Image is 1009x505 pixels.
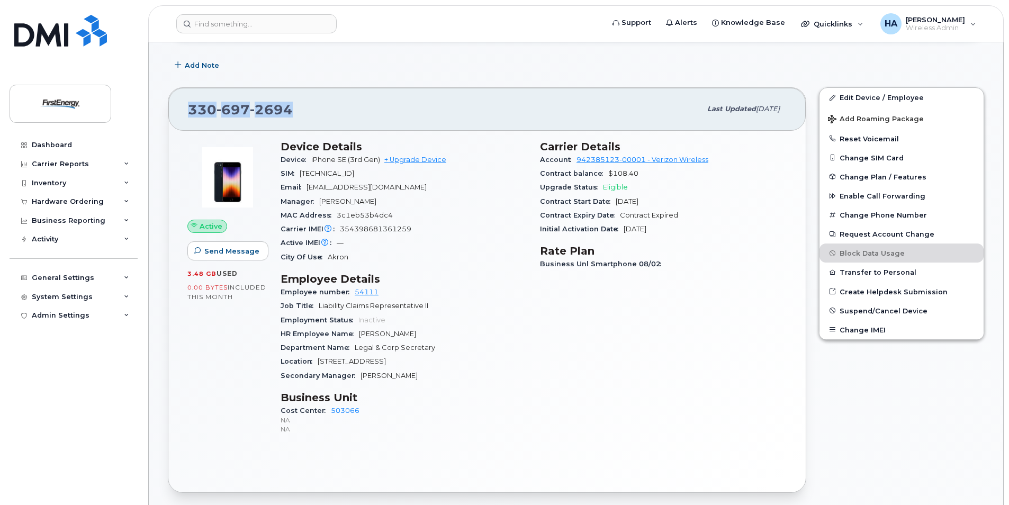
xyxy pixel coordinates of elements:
[819,320,984,339] button: Change IMEI
[621,17,651,28] span: Support
[281,391,527,404] h3: Business Unit
[281,407,331,414] span: Cost Center
[250,102,293,118] span: 2694
[281,316,358,324] span: Employment Status
[840,173,926,181] span: Change Plan / Features
[217,269,238,277] span: used
[281,416,527,425] p: NA
[819,88,984,107] a: Edit Device / Employee
[337,211,393,219] span: 3c1eb53b4dc4
[707,105,756,113] span: Last updated
[828,115,924,125] span: Add Roaming Package
[819,244,984,263] button: Block Data Usage
[840,192,925,200] span: Enable Call Forwarding
[540,225,624,233] span: Initial Activation Date
[885,17,897,30] span: HA
[281,197,319,205] span: Manager
[281,140,527,153] h3: Device Details
[319,197,376,205] span: [PERSON_NAME]
[819,129,984,148] button: Reset Voicemail
[355,344,435,351] span: Legal & Corp Secretary
[540,245,787,257] h3: Rate Plan
[318,357,386,365] span: [STREET_ADDRESS]
[300,169,354,177] span: [TECHNICAL_ID]
[281,425,527,434] p: NA
[188,102,293,118] span: 330
[187,241,268,260] button: Send Message
[756,105,780,113] span: [DATE]
[384,156,446,164] a: + Upgrade Device
[337,239,344,247] span: —
[281,372,361,380] span: Secondary Manager
[814,20,852,28] span: Quicklinks
[819,301,984,320] button: Suspend/Cancel Device
[540,156,576,164] span: Account
[819,224,984,244] button: Request Account Change
[819,282,984,301] a: Create Helpdesk Submission
[819,263,984,282] button: Transfer to Personal
[794,13,871,34] div: Quicklinks
[281,239,337,247] span: Active IMEI
[616,197,638,205] span: [DATE]
[204,246,259,256] span: Send Message
[819,186,984,205] button: Enable Call Forwarding
[187,284,228,291] span: 0.00 Bytes
[873,13,984,34] div: Hughes, Aaron B
[281,330,359,338] span: HR Employee Name
[540,211,620,219] span: Contract Expiry Date
[319,302,428,310] span: Liability Claims Representative II
[963,459,1001,497] iframe: Messenger Launcher
[281,344,355,351] span: Department Name
[281,169,300,177] span: SIM
[603,183,628,191] span: Eligible
[819,205,984,224] button: Change Phone Number
[281,273,527,285] h3: Employee Details
[358,316,385,324] span: Inactive
[540,169,608,177] span: Contract balance
[540,183,603,191] span: Upgrade Status
[331,407,359,414] a: 503066
[540,260,666,268] span: Business Unl Smartphone 08/02
[281,288,355,296] span: Employee number
[281,253,328,261] span: City Of Use
[340,225,411,233] span: 354398681361259
[819,167,984,186] button: Change Plan / Features
[328,253,348,261] span: Akron
[200,221,222,231] span: Active
[355,288,379,296] a: 54111
[281,211,337,219] span: MAC Address
[906,24,965,32] span: Wireless Admin
[281,302,319,310] span: Job Title
[176,14,337,33] input: Find something...
[185,60,219,70] span: Add Note
[819,107,984,129] button: Add Roaming Package
[168,56,228,75] button: Add Note
[819,148,984,167] button: Change SIM Card
[187,283,266,301] span: included this month
[620,211,678,219] span: Contract Expired
[605,12,659,33] a: Support
[281,357,318,365] span: Location
[721,17,785,28] span: Knowledge Base
[840,306,927,314] span: Suspend/Cancel Device
[576,156,708,164] a: 942385123-00001 - Verizon Wireless
[281,225,340,233] span: Carrier IMEI
[311,156,380,164] span: iPhone SE (3rd Gen)
[196,146,259,209] img: image20231002-3703462-1angbar.jpeg
[540,197,616,205] span: Contract Start Date
[675,17,697,28] span: Alerts
[361,372,418,380] span: [PERSON_NAME]
[624,225,646,233] span: [DATE]
[217,102,250,118] span: 697
[659,12,705,33] a: Alerts
[705,12,792,33] a: Knowledge Base
[281,183,307,191] span: Email
[906,15,965,24] span: [PERSON_NAME]
[187,270,217,277] span: 3.48 GB
[281,156,311,164] span: Device
[307,183,427,191] span: [EMAIL_ADDRESS][DOMAIN_NAME]
[608,169,638,177] span: $108.40
[540,140,787,153] h3: Carrier Details
[359,330,416,338] span: [PERSON_NAME]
